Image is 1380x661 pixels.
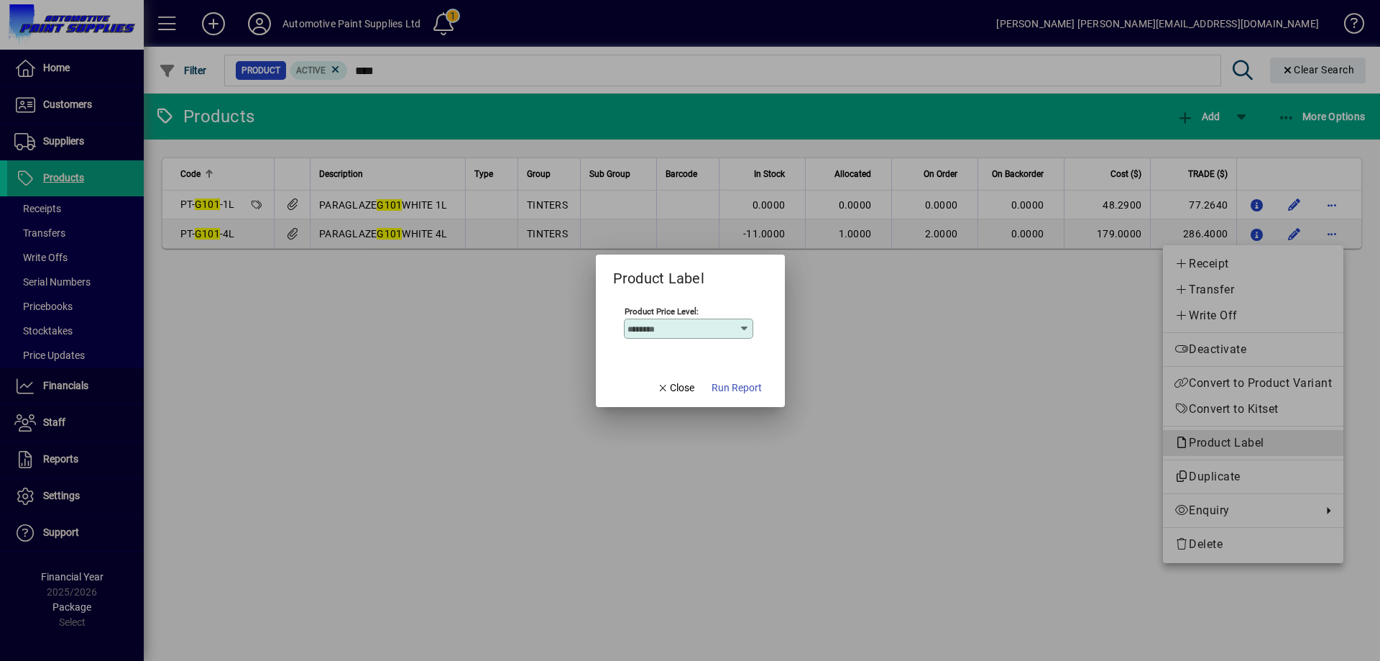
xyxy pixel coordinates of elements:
span: Run Report [712,380,762,396]
mat-label: Product Price Level: [625,306,699,316]
span: Close [657,380,694,396]
button: Run Report [706,375,768,401]
h2: Product Label [596,255,722,290]
button: Close [651,375,700,401]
